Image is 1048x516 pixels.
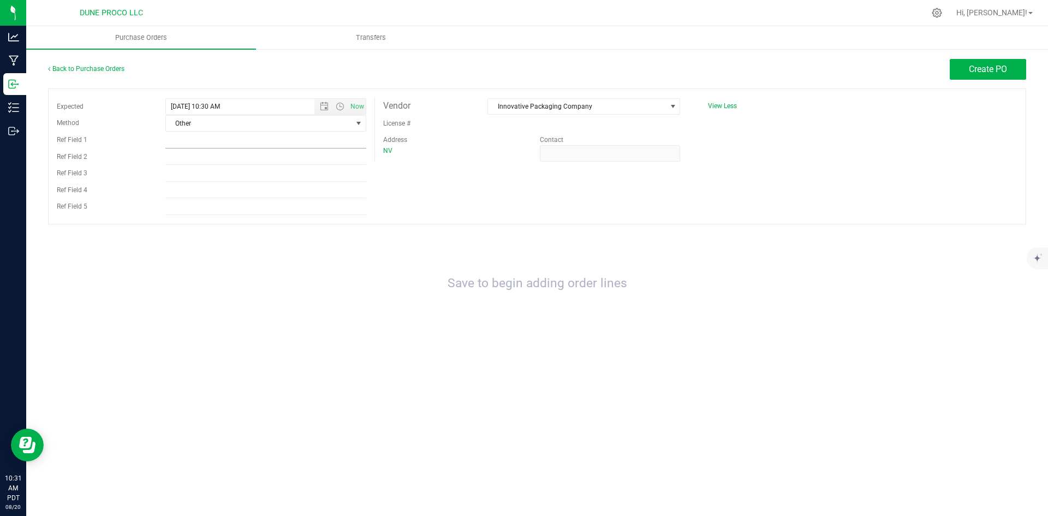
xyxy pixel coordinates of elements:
[5,473,21,503] p: 10:31 AM PDT
[57,165,87,181] label: Ref Field 3
[57,132,87,148] label: Ref Field 1
[5,503,21,511] p: 08/20
[26,26,256,49] a: Purchase Orders
[383,147,392,155] a: NV
[383,98,410,114] label: Vendor
[950,59,1026,80] button: Create PO
[383,134,407,145] label: Address
[8,79,19,90] inline-svg: Inbound
[956,8,1027,17] span: Hi, [PERSON_NAME]!
[448,276,627,290] span: Save to begin adding order lines
[11,429,44,461] iframe: Resource center
[256,26,486,49] a: Transfers
[348,99,366,115] span: Set Current date
[8,32,19,43] inline-svg: Analytics
[488,99,666,114] span: Innovative Packaging Company
[57,149,87,165] label: Ref Field 2
[383,115,410,132] label: License #
[57,98,84,115] label: Expected
[314,102,333,111] span: Open the date view
[8,102,19,113] inline-svg: Inventory
[708,102,737,110] a: View Less
[540,145,680,162] input: Format: (999) 999-9999
[57,115,79,131] label: Method
[330,102,349,111] span: Open the time view
[969,64,1007,74] span: Create PO
[8,126,19,137] inline-svg: Outbound
[540,134,563,145] label: Contact
[930,8,944,18] div: Manage settings
[57,182,87,198] label: Ref Field 4
[8,55,19,66] inline-svg: Manufacturing
[352,116,366,131] span: select
[341,33,401,43] span: Transfers
[166,116,352,131] span: Other
[48,65,124,73] a: Back to Purchase Orders
[100,33,182,43] span: Purchase Orders
[57,198,87,215] label: Ref Field 5
[80,8,143,17] span: DUNE PROCO LLC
